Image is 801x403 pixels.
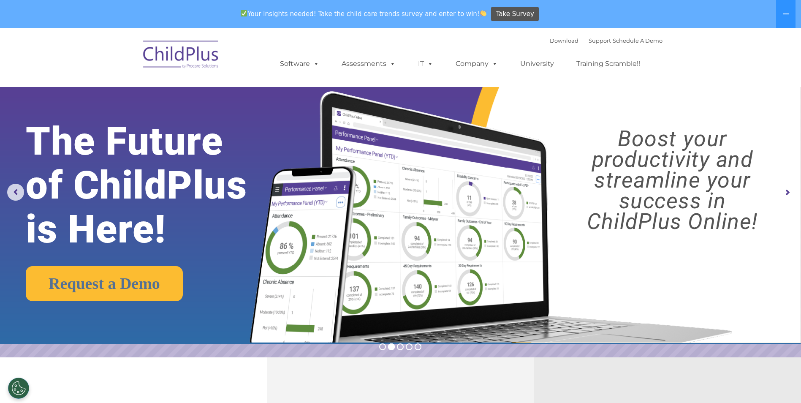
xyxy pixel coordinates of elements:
[491,7,539,22] a: Take Survey
[117,90,153,97] span: Phone number
[410,55,442,72] a: IT
[554,128,791,232] rs-layer: Boost your productivity and streamline your success in ChildPlus Online!
[8,378,29,399] button: Cookies Settings
[26,120,282,251] rs-layer: The Future of ChildPlus is Here!
[333,55,404,72] a: Assessments
[613,37,663,44] a: Schedule A Demo
[272,55,328,72] a: Software
[237,5,490,22] span: Your insights needed! Take the child care trends survey and enter to win!
[117,56,143,62] span: Last name
[568,55,649,72] a: Training Scramble!!
[550,37,578,44] a: Download
[589,37,611,44] a: Support
[496,7,534,22] span: Take Survey
[480,10,486,16] img: 👏
[26,266,183,301] a: Request a Demo
[447,55,506,72] a: Company
[512,55,562,72] a: University
[241,10,247,16] img: ✅
[550,37,663,44] font: |
[139,35,223,77] img: ChildPlus by Procare Solutions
